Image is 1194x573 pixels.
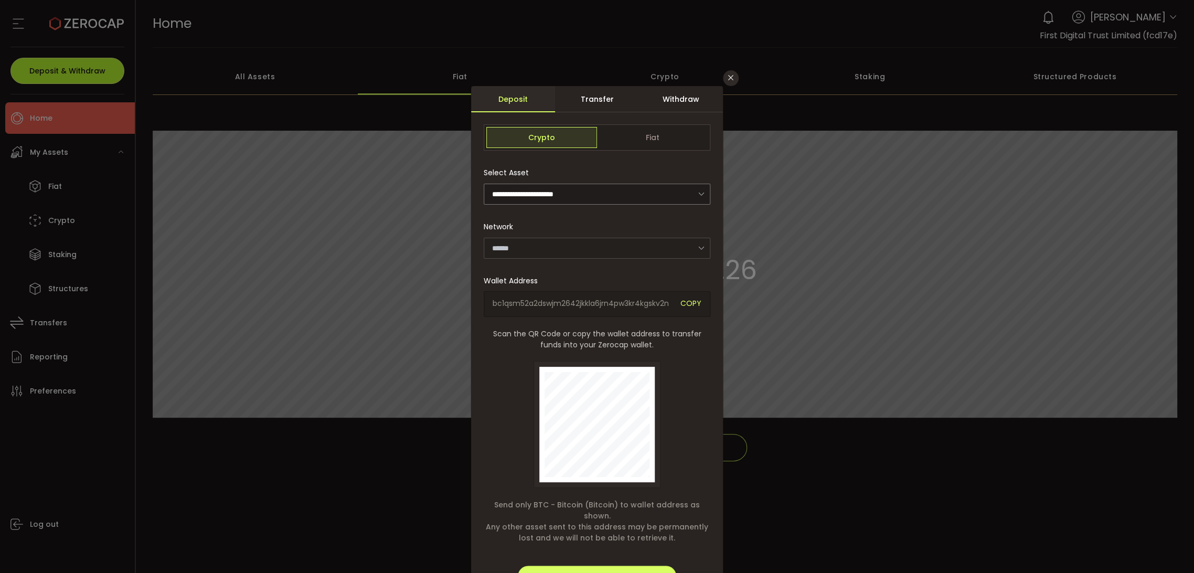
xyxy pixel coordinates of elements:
[484,275,544,286] label: Wallet Address
[680,298,701,310] span: COPY
[555,86,639,112] div: Transfer
[486,127,597,148] span: Crypto
[484,221,519,232] label: Network
[639,86,723,112] div: Withdraw
[484,167,535,178] label: Select Asset
[1142,523,1194,573] iframe: Chat Widget
[493,298,673,310] span: bc1qsm52a2dswjm2642jkkla6jrn4pw3kr4kgskv2n
[723,70,739,86] button: Close
[597,127,708,148] span: Fiat
[471,86,555,112] div: Deposit
[484,500,710,522] span: Send only BTC - Bitcoin (Bitcoin) to wallet address as shown.
[484,522,710,544] span: Any other asset sent to this address may be permanently lost and we will not be able to retrieve it.
[484,328,710,351] span: Scan the QR Code or copy the wallet address to transfer funds into your Zerocap wallet.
